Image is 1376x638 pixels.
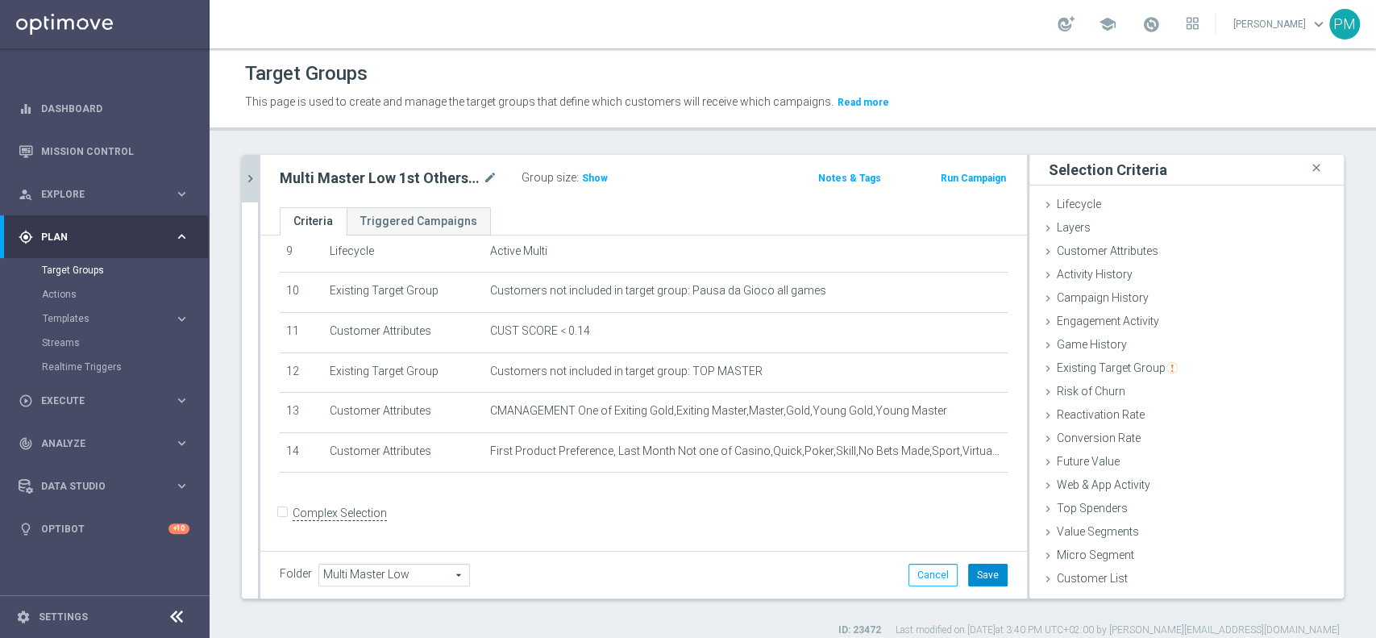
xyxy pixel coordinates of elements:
[18,480,190,493] button: Data Studio keyboard_arrow_right
[174,229,189,244] i: keyboard_arrow_right
[490,284,826,298] span: Customers not included in target group: Pausa da Gioco all games
[1057,432,1141,444] span: Conversion Rate
[42,312,190,325] button: Templates keyboard_arrow_right
[243,171,258,186] i: chevron_right
[490,365,763,378] span: Customers not included in target group: TOP MASTER
[42,264,168,277] a: Target Groups
[19,87,189,130] div: Dashboard
[245,62,368,85] h1: Target Groups
[1057,268,1133,281] span: Activity History
[39,612,88,622] a: Settings
[19,507,189,550] div: Optibot
[1057,338,1127,351] span: Game History
[280,432,323,473] td: 14
[42,361,168,373] a: Realtime Triggers
[19,522,33,536] i: lightbulb
[168,523,189,534] div: +10
[323,352,484,393] td: Existing Target Group
[41,232,174,242] span: Plan
[838,623,881,637] label: ID: 23472
[323,232,484,273] td: Lifecycle
[19,394,33,408] i: play_circle_outline
[1057,361,1178,374] span: Existing Target Group
[18,145,190,158] button: Mission Control
[19,230,174,244] div: Plan
[18,523,190,536] button: lightbulb Optibot +10
[816,169,882,187] button: Notes & Tags
[576,171,579,185] label: :
[490,244,547,258] span: Active Multi
[41,507,168,550] a: Optibot
[323,273,484,313] td: Existing Target Group
[42,336,168,349] a: Streams
[1232,12,1329,36] a: [PERSON_NAME]keyboard_arrow_down
[42,355,208,379] div: Realtime Triggers
[42,282,208,306] div: Actions
[1057,244,1158,257] span: Customer Attributes
[483,169,497,188] i: mode_edit
[18,188,190,201] button: person_search Explore keyboard_arrow_right
[836,94,891,111] button: Read more
[293,506,387,521] label: Complex Selection
[1057,408,1145,421] span: Reactivation Rate
[582,173,608,184] span: Show
[43,314,174,323] div: Templates
[347,207,491,236] a: Triggered Campaigns
[280,393,323,433] td: 13
[280,232,323,273] td: 9
[174,478,189,494] i: keyboard_arrow_right
[323,432,484,473] td: Customer Attributes
[1310,15,1328,33] span: keyboard_arrow_down
[19,394,174,408] div: Execute
[968,564,1008,586] button: Save
[1057,198,1101,211] span: Lifecycle
[490,444,1001,458] span: First Product Preference, Last Month Not one of Casino,Quick,Poker,Skill,No Bets Made,Sport,Virtu...
[939,169,1008,187] button: Run Campaign
[43,314,158,323] span: Templates
[1057,455,1120,468] span: Future Value
[41,396,174,406] span: Execute
[490,404,947,418] span: CMANAGEMENT One of Exiting Gold,Exiting Master,Master,Gold,Young Gold,Young Master
[1057,221,1091,234] span: Layers
[19,187,33,202] i: person_search
[245,95,833,108] span: This page is used to create and manage the target groups that define which customers will receive...
[19,130,189,173] div: Mission Control
[41,87,189,130] a: Dashboard
[280,312,323,352] td: 11
[1057,385,1125,398] span: Risk of Churn
[1057,502,1128,515] span: Top Spenders
[174,436,189,451] i: keyboard_arrow_right
[42,331,208,355] div: Streams
[19,436,174,451] div: Analyze
[280,207,347,236] a: Criteria
[41,482,174,491] span: Data Studio
[41,439,174,448] span: Analyze
[174,311,189,327] i: keyboard_arrow_right
[1057,315,1159,327] span: Engagement Activity
[16,610,31,624] i: settings
[490,324,590,338] span: CUST SCORE < 0.14
[1057,478,1150,491] span: Web & App Activity
[18,231,190,244] button: gps_fixed Plan keyboard_arrow_right
[19,479,174,494] div: Data Studio
[1099,15,1116,33] span: school
[19,187,174,202] div: Explore
[42,258,208,282] div: Target Groups
[323,312,484,352] td: Customer Attributes
[19,102,33,116] i: equalizer
[522,171,576,185] label: Group size
[1057,572,1128,585] span: Customer List
[174,393,189,408] i: keyboard_arrow_right
[280,352,323,393] td: 12
[18,437,190,450] button: track_changes Analyze keyboard_arrow_right
[41,130,189,173] a: Mission Control
[18,394,190,407] button: play_circle_outline Execute keyboard_arrow_right
[1329,9,1360,40] div: PM
[280,273,323,313] td: 10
